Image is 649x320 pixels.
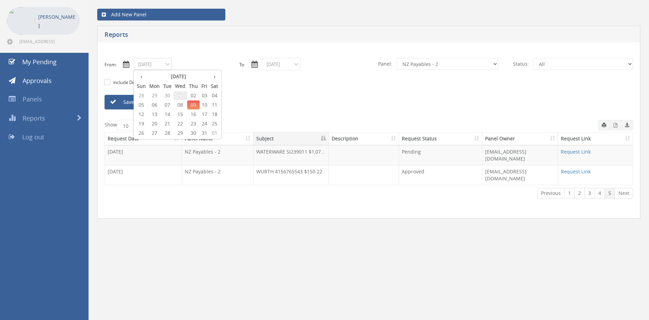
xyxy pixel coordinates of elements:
th: Wed [173,81,187,91]
span: 25 [209,119,220,128]
label: include Description [111,79,153,86]
h5: Reports [105,31,476,40]
span: Log out [22,133,44,141]
td: NZ Payables - 2 [182,145,253,165]
th: ‹ [135,72,148,81]
td: [EMAIL_ADDRESS][DOMAIN_NAME] [482,145,558,165]
th: Request Status: activate to sort column ascending [399,132,482,145]
a: Request Link [561,148,591,155]
span: 23 [187,119,200,128]
span: 24 [200,119,209,128]
a: Save [105,95,184,109]
td: Pending [399,145,482,165]
span: 08 [173,100,187,109]
span: 22 [173,119,187,128]
span: 17 [200,110,209,119]
span: 19 [135,119,148,128]
td: [DATE] [105,165,182,185]
span: 29 [148,91,161,100]
span: 06 [148,100,161,109]
span: [EMAIL_ADDRESS][DOMAIN_NAME] [19,39,78,44]
span: 15 [173,110,187,119]
span: 11 [209,100,220,109]
span: 14 [161,110,173,119]
a: Previous [537,188,565,198]
th: Tue [161,81,173,91]
span: 01 [209,129,220,138]
th: Fri [200,81,209,91]
th: Sat [209,81,220,91]
a: 2 [574,188,585,198]
a: 5 [605,188,615,198]
th: Panel Owner: activate to sort column ascending [482,132,558,145]
td: [DATE] [105,145,182,165]
span: 18 [209,110,220,119]
label: To: [239,61,245,68]
a: 1 [564,188,575,198]
span: 29 [173,129,187,138]
a: Next [615,188,633,198]
span: 21 [161,119,173,128]
a: Add New Panel [97,9,225,20]
td: Approved [399,165,482,185]
span: 26 [135,129,148,138]
td: [EMAIL_ADDRESS][DOMAIN_NAME] [482,165,558,185]
th: Thu [187,81,200,91]
td: WATERWARE SI239011 $1,077.79 [253,145,329,165]
th: Sun [135,81,148,91]
th: Request Link: activate to sort column ascending [558,132,633,145]
span: Status: [509,58,533,70]
span: 28 [161,129,173,138]
span: 03 [200,91,209,100]
span: 07 [161,100,173,109]
span: 13 [148,110,161,119]
span: 02 [187,91,200,100]
a: Request Link [561,168,591,175]
td: NZ Payables - 2 [182,165,253,185]
p: [PERSON_NAME] [38,13,76,30]
a: 4 [594,188,605,198]
th: Description: activate to sort column ascending [329,132,399,145]
span: Panels [23,95,42,103]
span: 04 [209,91,220,100]
span: 27 [148,129,161,138]
span: 16 [187,110,200,119]
label: Show entries [105,120,159,130]
th: › [209,72,220,81]
span: 05 [135,100,148,109]
a: 3 [584,188,595,198]
span: 30 [161,91,173,100]
th: Mon [148,81,161,91]
span: 28 [135,91,148,100]
td: WURTH 4156765543 $150.22 [253,165,329,185]
span: 30 [187,129,200,138]
span: 12 [135,110,148,119]
span: 10 [200,100,209,109]
span: 01 [173,91,187,100]
span: 31 [200,129,209,138]
th: [DATE] [148,72,209,81]
select: Showentries [117,120,143,130]
span: 09 [187,100,200,109]
th: Subject: activate to sort column descending [253,132,329,145]
span: 20 [148,119,161,128]
span: My Pending [22,58,57,66]
span: Reports [23,114,45,122]
th: Request Date: activate to sort column ascending [105,132,182,145]
label: From: [105,61,117,68]
span: Panel: [374,58,397,70]
span: Approvals [23,76,52,85]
